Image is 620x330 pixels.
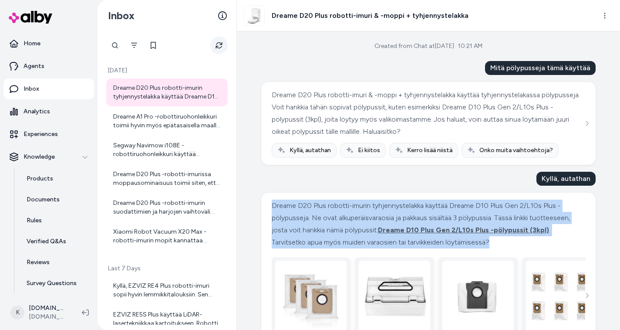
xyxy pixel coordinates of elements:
a: Verified Q&As [18,231,94,252]
a: Segway Navimow i108E -robottiruohonleikkuri käyttää VisionFence-kameraa ja tekoälyä esteiden tunn... [106,136,228,164]
img: Pölypussit 6 kpl Dreame D10 Plus, Z10 Pro, L10 Plus [526,268,597,325]
div: Kyllä, autathan [536,172,596,186]
span: K [10,306,24,320]
p: Knowledge [24,153,55,161]
div: Created from Chat at [DATE] · 10:21 AM [374,42,482,51]
span: Kerro lisää niistä [407,146,452,155]
img: Dreame D10 Plus Gen 2/L10s Plus -pölypussit (3kpl) [442,274,514,319]
a: Dreame D20 Plus -robotti-imurissa moppausominaisuus toimii siten, että siinä on 350 ml vesisäiliö... [106,165,228,193]
a: Dreame A1 Pro -robottiruohonleikkuri toimii hyvin myös epätasaisella maalla. Siinä on maastokuvio... [106,107,228,135]
img: DreameD20Plusmainwhite_1.jpg [244,6,264,26]
p: Rules [27,216,42,225]
p: Home [24,39,40,48]
a: Products [18,168,94,189]
h2: Inbox [108,9,135,22]
button: See more [582,290,592,301]
a: Survey Questions [18,273,94,294]
a: Home [3,33,94,54]
img: alby Logo [9,11,52,24]
a: Experiences [3,124,94,145]
button: Knowledge [3,146,94,167]
button: K[DOMAIN_NAME] Shopify[DOMAIN_NAME] [5,299,75,327]
a: Reviews [18,252,94,273]
a: Dreame D20 Plus robotti-imurin tyhjennystelakka käyttää Dreame D10 Plus Gen 2/L10s Plus -pölypuss... [106,78,228,106]
a: Kyllä, EZVIZ RE4 Plus robotti-imuri sopii hyvin lemmikkitalouksiin. Sen tehokas 4000 Pa imuteho p... [106,276,228,304]
button: Refresh [210,37,228,54]
button: Filter [125,37,143,54]
span: Ei kiitos [358,146,380,155]
div: Dreame D20 Plus robotti-imuri & -moppi + tyhjennystelakka käyttää tyhjennystelakassa pölypusseja.... [272,89,583,138]
span: Onko muita vaihtoehtoja? [479,146,553,155]
div: Dreame D20 Plus -robotti-imurissa moppausominaisuus toimii siten, että siinä on 350 ml vesisäiliö... [113,170,222,187]
a: Analytics [3,101,94,122]
p: Survey Questions [27,279,77,288]
div: EZVIZ RE5S Plus käyttää LiDAR-lasertekniikkaa kartoitukseen. Robotti pyörittää laseranturia, joka... [113,310,222,328]
div: Segway Navimow i108E -robottiruohonleikkuri käyttää VisionFence-kameraa ja tekoälyä esteiden tunn... [113,141,222,159]
p: Analytics [24,107,50,116]
p: [DOMAIN_NAME] Shopify [29,304,68,313]
a: Documents [18,189,94,210]
h3: Dreame D20 Plus robotti-imuri & -moppi + tyhjennystelakka [272,10,468,21]
div: Kyllä, EZVIZ RE4 Plus robotti-imuri sopii hyvin lemmikkitalouksiin. Sen tehokas 4000 Pa imuteho p... [113,282,222,299]
a: Inbox [3,78,94,99]
p: Experiences [24,130,58,139]
p: Documents [27,195,60,204]
p: Reviews [27,258,50,267]
div: Xiaomi Robot Vacuum X20 Max -robotti-imurin mopit kannattaa puhdistaa käytön mukaan, erityisesti ... [113,228,222,245]
span: [DOMAIN_NAME] [29,313,68,321]
p: Last 7 Days [106,264,228,273]
a: Dreame D20 Plus -robotti-imurin suodattimien ja harjojen vaihtoväli riippuu käytöstä, mutta yleis... [106,194,228,221]
a: Agents [3,56,94,77]
div: Tarvitsetko apua myös muiden varaosien tai tarvikkeiden löytämisessä? [272,236,583,248]
a: Xiaomi Robot Vacuum X20 Max -robotti-imurin mopit kannattaa puhdistaa käytön mukaan, erityisesti ... [106,222,228,250]
p: Inbox [24,85,39,93]
div: Dreame D20 Plus robotti-imurin tyhjennystelakka käyttää Dreame D10 Plus Gen 2/L10s Plus -pölypuss... [272,200,583,236]
button: See more [582,118,592,129]
a: Rules [18,210,94,231]
div: Dreame D20 Plus -robotti-imurin suodattimien ja harjojen vaihtoväli riippuu käytöstä, mutta yleis... [113,199,222,216]
span: Dreame D10 Plus Gen 2/L10s Plus -pölypussit (3kpl) [378,226,549,234]
p: Verified Q&As [27,237,66,246]
p: [DATE] [106,66,228,75]
div: Dreame D20 Plus robotti-imurin tyhjennystelakka käyttää Dreame D10 Plus Gen 2/L10s Plus -pölypuss... [113,84,222,101]
span: Kyllä, autathan [290,146,331,155]
p: Products [27,174,53,183]
p: Agents [24,62,44,71]
div: Mitä pölypusseja tämä käyttää [485,61,596,75]
div: Dreame A1 Pro -robottiruohonleikkuri toimii hyvin myös epätasaisella maalla. Siinä on maastokuvio... [113,112,222,130]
